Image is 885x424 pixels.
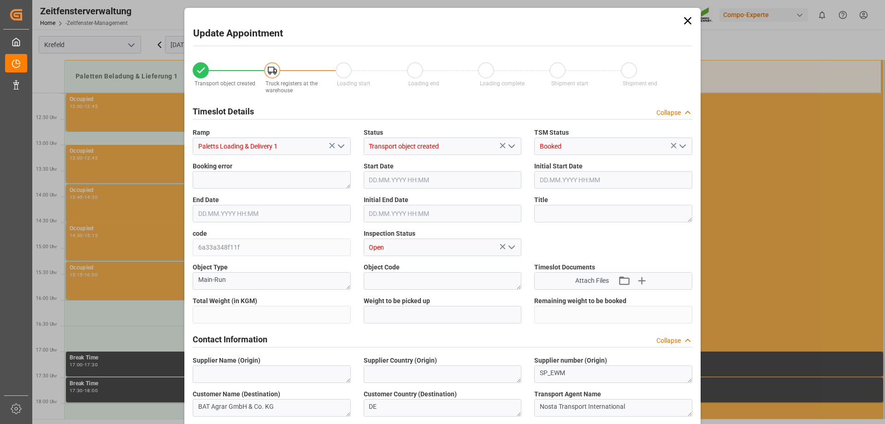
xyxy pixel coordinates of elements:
[193,128,210,137] span: Ramp
[193,333,267,346] h2: Contact Information
[193,356,260,365] span: Supplier Name (Origin)
[337,80,370,87] span: Loading start
[193,105,254,118] h2: Timeslot Details
[265,80,318,94] span: Truck registers at the warehouse
[193,137,351,155] input: Type to search/select
[364,205,522,222] input: DD.MM.YYYY HH:MM
[333,139,347,154] button: open menu
[193,195,219,205] span: End Date
[364,263,400,272] span: Object Code
[575,276,609,286] span: Attach Files
[193,399,351,417] textarea: BAT Agrar GmbH & Co. KG
[364,296,430,306] span: Weight to be picked up
[656,108,681,118] div: Collapse
[364,356,437,365] span: Supplier Country (Origin)
[534,389,601,399] span: Transport Agent Name
[193,26,283,41] h2: Update Appointment
[193,161,232,171] span: Booking error
[193,205,351,222] input: DD.MM.YYYY HH:MM
[364,161,394,171] span: Start Date
[193,272,351,290] textarea: Main-Run
[193,229,207,239] span: code
[534,356,607,365] span: Supplier number (Origin)
[193,296,257,306] span: Total Weight (in KGM)
[195,80,255,87] span: Transport object created
[534,171,692,189] input: DD.MM.YYYY HH:MM
[675,139,689,154] button: open menu
[534,296,626,306] span: Remaining weight to be booked
[504,139,518,154] button: open menu
[656,336,681,346] div: Collapse
[534,399,692,417] textarea: Nosta Transport International
[193,263,228,272] span: Object Type
[408,80,439,87] span: Loading end
[534,263,595,272] span: Timeslot Documents
[364,195,408,205] span: Initial End Date
[364,137,522,155] input: Type to search/select
[364,229,415,239] span: Inspection Status
[364,399,522,417] textarea: DE
[551,80,588,87] span: Shipment start
[504,240,518,255] button: open menu
[623,80,657,87] span: Shipment end
[364,389,457,399] span: Customer Country (Destination)
[534,195,548,205] span: Title
[193,389,280,399] span: Customer Name (Destination)
[480,80,525,87] span: Loading complete
[364,171,522,189] input: DD.MM.YYYY HH:MM
[534,365,692,383] textarea: SP_EWM
[534,128,569,137] span: TSM Status
[534,161,583,171] span: Initial Start Date
[364,128,383,137] span: Status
